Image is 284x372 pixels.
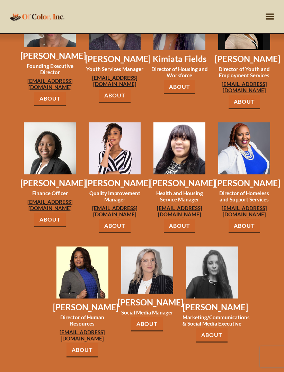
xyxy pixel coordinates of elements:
[196,328,228,343] a: About
[150,54,209,64] h3: Kimiata Fields
[20,199,79,211] a: [EMAIL_ADDRESS][DOMAIN_NAME]
[150,205,209,217] a: [EMAIL_ADDRESS][DOMAIN_NAME]
[53,314,112,327] h3: Director of Human Resources
[118,309,177,315] h3: Social Media Manager
[85,205,144,217] a: [EMAIL_ADDRESS][DOMAIN_NAME]
[229,95,260,109] a: About
[85,75,144,87] a: [EMAIL_ADDRESS][DOMAIN_NAME]
[99,89,131,103] a: About
[183,314,241,327] h3: Marketing/Communications & Social Media Executive
[20,178,79,188] h3: [PERSON_NAME]
[229,219,260,233] a: About
[164,219,195,233] a: About
[34,92,66,106] a: About
[118,297,177,308] h3: [PERSON_NAME]
[150,66,209,78] h3: Director of Housing and Workforce
[20,51,79,61] h3: [PERSON_NAME]
[20,78,79,90] a: [EMAIL_ADDRESS][DOMAIN_NAME]
[66,343,98,357] a: About
[215,81,274,93] a: [EMAIL_ADDRESS][DOMAIN_NAME]
[85,190,144,202] h3: Quality Improvement Manager
[164,80,195,94] a: About
[85,66,144,72] h3: Youth Services Manager
[215,66,274,78] h3: Director of Youth and Employment Services
[215,178,274,188] h3: [PERSON_NAME]
[85,54,144,64] h3: [PERSON_NAME]
[34,213,66,227] a: About
[8,8,66,25] a: home
[215,190,274,202] h3: Director of Homeless and Support Services
[99,219,131,233] a: About
[150,190,209,202] h3: Health and Housing Service Manager
[20,190,79,196] h3: Finance Officer
[85,178,144,188] h3: [PERSON_NAME]
[150,178,209,188] h3: [PERSON_NAME]
[20,63,79,75] h3: Founding Executive Director
[131,317,163,331] a: About
[215,205,274,217] a: [EMAIL_ADDRESS][DOMAIN_NAME]
[215,54,274,64] h3: [PERSON_NAME]
[53,329,112,341] a: [EMAIL_ADDRESS][DOMAIN_NAME]
[183,302,241,312] h3: [PERSON_NAME]
[53,302,112,312] h3: [PERSON_NAME]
